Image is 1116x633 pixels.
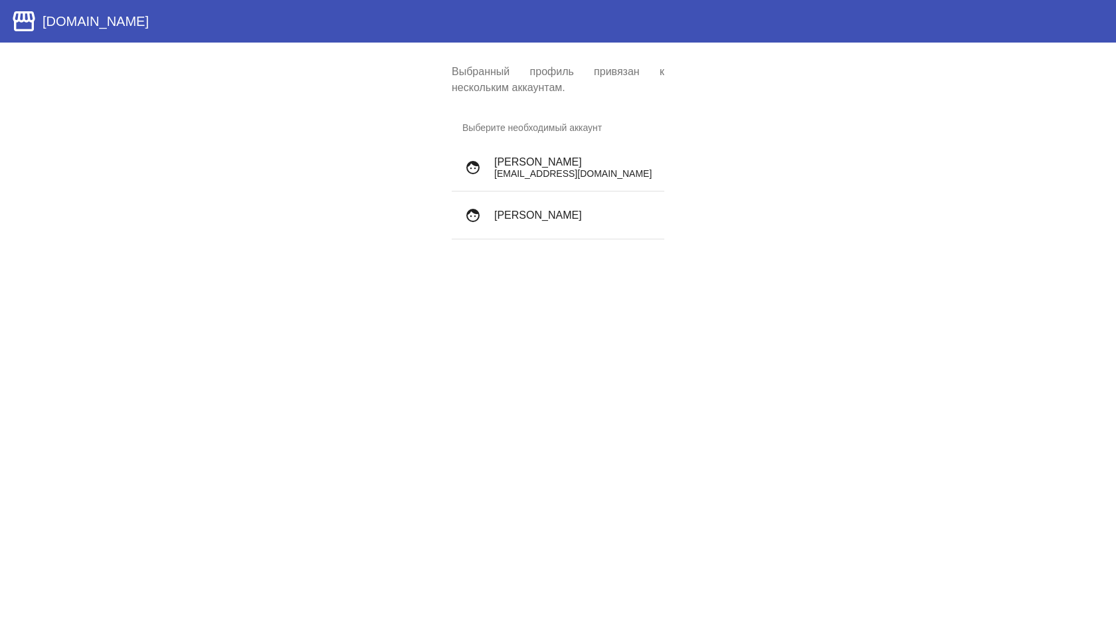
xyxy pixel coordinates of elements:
[494,209,654,221] h4: [PERSON_NAME]
[494,168,654,179] p: [EMAIL_ADDRESS][DOMAIN_NAME]
[452,191,664,239] button: [PERSON_NAME]
[11,8,149,35] a: [DOMAIN_NAME]
[462,157,484,178] mat-icon: face
[11,8,37,35] mat-icon: storefront
[452,112,664,144] h3: Выберите необходимый аккаунт
[462,205,484,226] mat-icon: face
[452,64,664,96] p: Выбранный профиль привязан к нескольким аккаунтам.
[452,144,664,191] button: [PERSON_NAME][EMAIL_ADDRESS][DOMAIN_NAME]
[494,156,654,168] h4: [PERSON_NAME]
